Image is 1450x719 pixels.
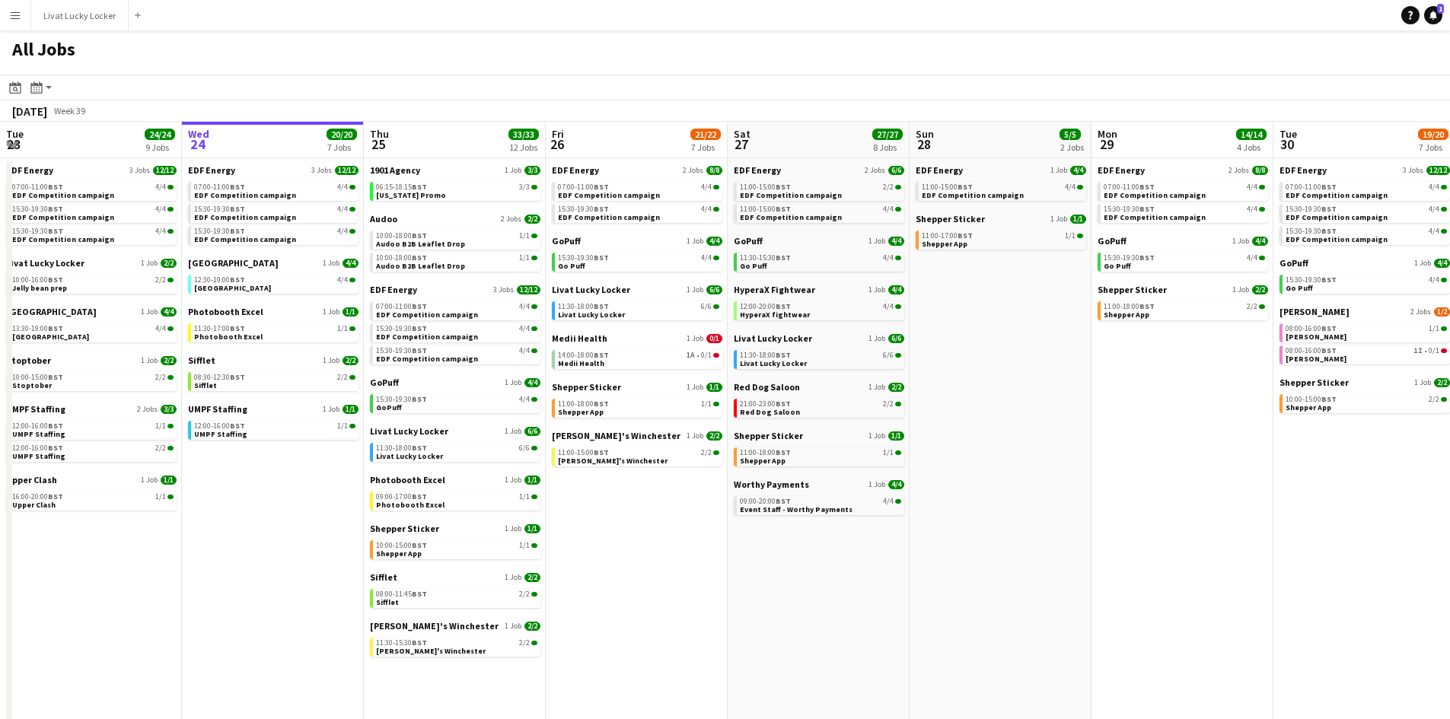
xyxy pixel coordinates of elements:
span: 1/1 [337,325,348,332]
span: BST [594,204,609,214]
span: BST [412,301,427,311]
span: 11:00-15:00 [922,183,973,191]
span: BST [48,204,63,214]
span: EDF Competition campaign [1286,190,1388,200]
a: [PERSON_NAME]2 Jobs1/2 [1280,306,1450,317]
a: 11:30-18:00BST6/6Livat Lucky Locker [558,301,719,319]
span: BST [594,301,609,311]
span: Shepper Sticker [916,213,985,224]
span: 07:00-11:00 [1104,183,1155,191]
span: 0/1 [706,334,722,343]
a: Photobooth Excel1 Job1/1 [188,306,359,317]
span: 10:00-16:00 [12,276,63,284]
span: 11:30-15:30 [740,254,791,262]
div: Audoo2 Jobs2/210:00-18:00BST1/1Audoo B2B Leaflet Drop10:00-18:00BST1/1Audoo B2B Leaflet Drop [370,213,540,284]
span: 8/8 [706,166,722,175]
span: 2/2 [155,276,166,284]
span: 1/1 [1070,215,1086,224]
span: Shepper App [922,239,967,249]
a: 10:00-16:00BST2/2Jelly bean prep [12,275,174,292]
span: 1 Job [687,285,703,294]
span: 15:30-19:30 [194,205,245,213]
span: 15:30-19:30 [194,227,245,235]
div: EDF Energy2 Jobs8/807:00-11:00BST4/4EDF Competition campaign15:30-19:30BST4/4EDF Competition camp... [552,164,722,235]
div: Photobooth Excel1 Job1/111:30-17:00BST1/1Photobooth Excel [188,306,359,355]
span: 2/2 [524,215,540,224]
a: 15:30-19:30BST4/4EDF Competition campaign [12,204,174,221]
span: 4/4 [883,254,894,262]
div: EDF Energy3 Jobs12/1207:00-11:00BST4/4EDF Competition campaign15:30-19:30BST4/4EDF Competition ca... [1280,164,1450,257]
span: 08:00-16:00 [1286,325,1337,332]
span: 4/4 [701,254,712,262]
span: 8/8 [1252,166,1268,175]
span: 6/6 [701,303,712,310]
span: 4/4 [519,325,530,332]
span: 1 Job [141,307,158,317]
span: 3/3 [519,183,530,191]
span: 12:30-19:00 [194,276,245,284]
a: [GEOGRAPHIC_DATA]1 Job4/4 [188,257,359,269]
span: 1/1 [343,307,359,317]
span: 15:30-19:30 [558,205,609,213]
div: GoPuff1 Job4/415:30-19:30BST4/4Go Puff [1098,235,1268,284]
span: 1 Job [868,237,885,246]
a: EDF Energy3 Jobs12/12 [1280,164,1450,176]
a: Shepper Sticker1 Job2/2 [1098,284,1268,295]
div: [GEOGRAPHIC_DATA]1 Job4/412:30-19:00BST4/4[GEOGRAPHIC_DATA] [188,257,359,306]
span: 4/4 [337,205,348,213]
span: BST [412,231,427,240]
span: 12/12 [1426,166,1450,175]
span: 4/4 [1429,227,1439,235]
span: 1/1 [519,232,530,240]
span: 6/6 [706,285,722,294]
a: GoPuff1 Job4/4 [1280,257,1450,269]
a: EDF Energy1 Job4/4 [916,164,1086,176]
a: 07:00-11:00BST4/4EDF Competition campaign [194,182,355,199]
span: 2/2 [883,183,894,191]
span: 1 Job [687,334,703,343]
span: 11:30-18:00 [558,303,609,310]
span: BST [958,231,973,240]
span: 4/4 [1247,254,1257,262]
span: 15:30-19:30 [12,227,63,235]
a: 11:00-17:00BST1/1Shepper App [922,231,1083,248]
a: 11:00-15:00BST2/2EDF Competition campaign [740,182,901,199]
span: 1 Job [1050,215,1067,224]
span: 11:00-15:00 [740,205,791,213]
span: BST [412,182,427,192]
span: 4/4 [1065,183,1076,191]
span: HyperaX Fightwear [734,284,815,295]
a: EDF Energy3 Jobs12/12 [6,164,177,176]
a: 15:30-19:30BST4/4EDF Competition campaign [194,226,355,243]
span: 12/12 [153,166,177,175]
a: 10:00-18:00BST1/1Audoo B2B Leaflet Drop [376,231,537,248]
span: Maryland Promo [376,190,446,200]
a: 1 [1424,6,1442,24]
span: 07:00-11:00 [558,183,609,191]
span: 4/4 [155,205,166,213]
div: GoPuff1 Job4/415:30-19:30BST4/4Go Puff [552,235,722,284]
span: 4/4 [888,285,904,294]
a: 06:15-18:15BST3/3[US_STATE] Promo [376,182,537,199]
span: Livat Lucky Locker [6,257,84,269]
span: EDF Competition campaign [376,332,478,342]
span: 6/6 [888,166,904,175]
span: 1 Job [868,334,885,343]
a: 13:30-19:00BST4/4[GEOGRAPHIC_DATA] [12,323,174,341]
span: BST [412,253,427,262]
span: 1 Job [505,166,521,175]
span: BST [776,182,791,192]
span: 3/3 [524,166,540,175]
span: 15:30-19:30 [1104,205,1155,213]
a: 15:30-19:30BST4/4Go Puff [1286,275,1447,292]
a: 15:30-19:30BST4/4EDF Competition campaign [558,204,719,221]
span: BST [48,323,63,333]
span: EDF Competition campaign [740,212,842,222]
a: Livat Lucky Locker1 Job2/2 [6,257,177,269]
span: 07:00-11:00 [376,303,427,310]
span: EDF Energy [1098,164,1145,176]
span: GoPuff [552,235,581,247]
span: 1 Job [868,285,885,294]
span: 2/2 [1252,285,1268,294]
a: 07:00-11:00BST4/4EDF Competition campaign [1104,182,1265,199]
